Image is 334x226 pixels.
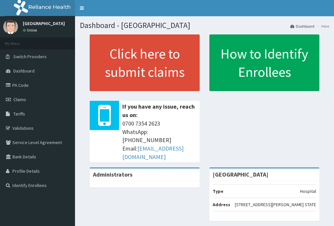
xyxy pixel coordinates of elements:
[209,34,319,91] a: How to Identify Enrollees
[23,21,65,26] p: [GEOGRAPHIC_DATA]
[213,202,230,207] b: Address
[80,21,329,30] h1: Dashboard - [GEOGRAPHIC_DATA]
[93,171,132,178] b: Administrators
[235,201,316,208] p: [STREET_ADDRESS][PERSON_NAME] STATE
[13,97,26,102] span: Claims
[213,171,268,178] strong: [GEOGRAPHIC_DATA]
[23,28,38,33] a: Online
[13,111,25,117] span: Tariffs
[90,34,200,91] a: Click here to submit claims
[122,119,196,161] span: 0700 7354 2623 WhatsApp: [PHONE_NUMBER] Email:
[13,54,47,60] span: Switch Providers
[13,68,35,74] span: Dashboard
[315,23,329,29] li: Here
[122,145,184,161] a: [EMAIL_ADDRESS][DOMAIN_NAME]
[213,188,223,194] b: Type
[3,20,18,34] img: User Image
[300,188,316,194] p: Hospital
[290,23,314,29] a: Dashboard
[122,103,195,119] b: If you have any issue, reach us on:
